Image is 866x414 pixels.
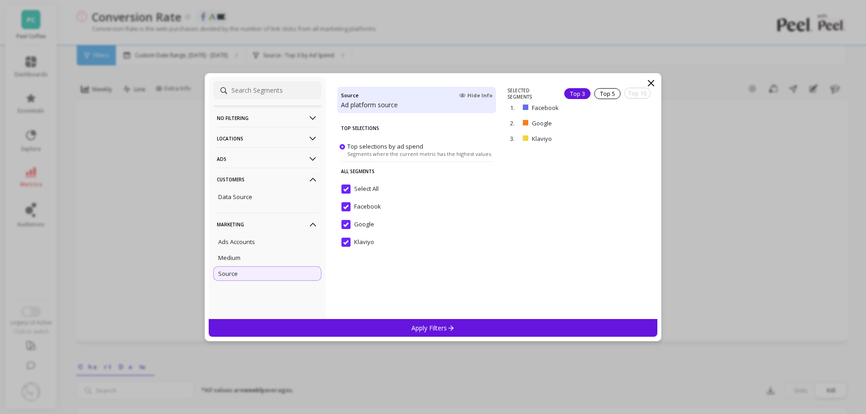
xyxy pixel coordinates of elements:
p: 1. [510,104,519,112]
img: Profile image for Kateryna [124,15,142,33]
div: Top 3 [564,88,591,99]
div: Ask a questionAI Agent and team can help [9,153,173,188]
input: Search our documentation [19,213,145,231]
p: Klaviyo [532,135,602,143]
button: Submit [145,213,163,231]
p: SELECTED SEGMENTS [507,87,553,100]
button: Find a time [19,264,163,282]
p: Facebook [532,104,605,112]
p: Hi [PERSON_NAME] 👋Welcome to [PERSON_NAME]! [18,65,164,111]
p: Locations [217,127,318,150]
h4: Source [341,90,359,100]
p: How can we help you? [18,111,164,142]
span: Google [341,220,374,229]
div: AI Agent and team can help [19,170,152,180]
span: Top selections by ad spend [347,142,423,150]
p: Medium [218,254,240,262]
p: Source [218,269,238,278]
p: Ads [217,147,318,170]
h2: What are you looking for? [19,200,163,209]
p: Top Selections [341,119,492,138]
div: Top 10 [624,88,651,99]
p: Customers [217,168,318,191]
div: Close [156,15,173,31]
p: No filtering [217,106,318,130]
span: Segments where the current metric has the highest values. [347,150,492,157]
p: Marketing [217,213,318,236]
p: Ads Accounts [218,238,255,246]
p: Google [532,119,602,127]
input: Search Segments [213,81,321,100]
span: Facebook [341,202,381,211]
p: 3. [510,135,519,143]
div: Ask a question [19,161,152,170]
p: Ad platform source [341,100,492,110]
p: All Segments [341,161,492,181]
span: Hide Info [459,92,492,99]
img: Profile image for Jordan [106,15,125,33]
div: Top 5 [594,88,621,99]
p: 2. [510,119,519,127]
img: logo [18,17,33,32]
div: Schedule a meeting with us: [19,250,163,260]
span: Messages [121,306,152,313]
p: Apply Filters [411,324,455,332]
p: Data Source [218,193,252,201]
span: Select All [341,185,379,194]
span: Home [35,306,55,313]
button: Messages [91,284,182,320]
span: Klaviyo [341,238,374,247]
